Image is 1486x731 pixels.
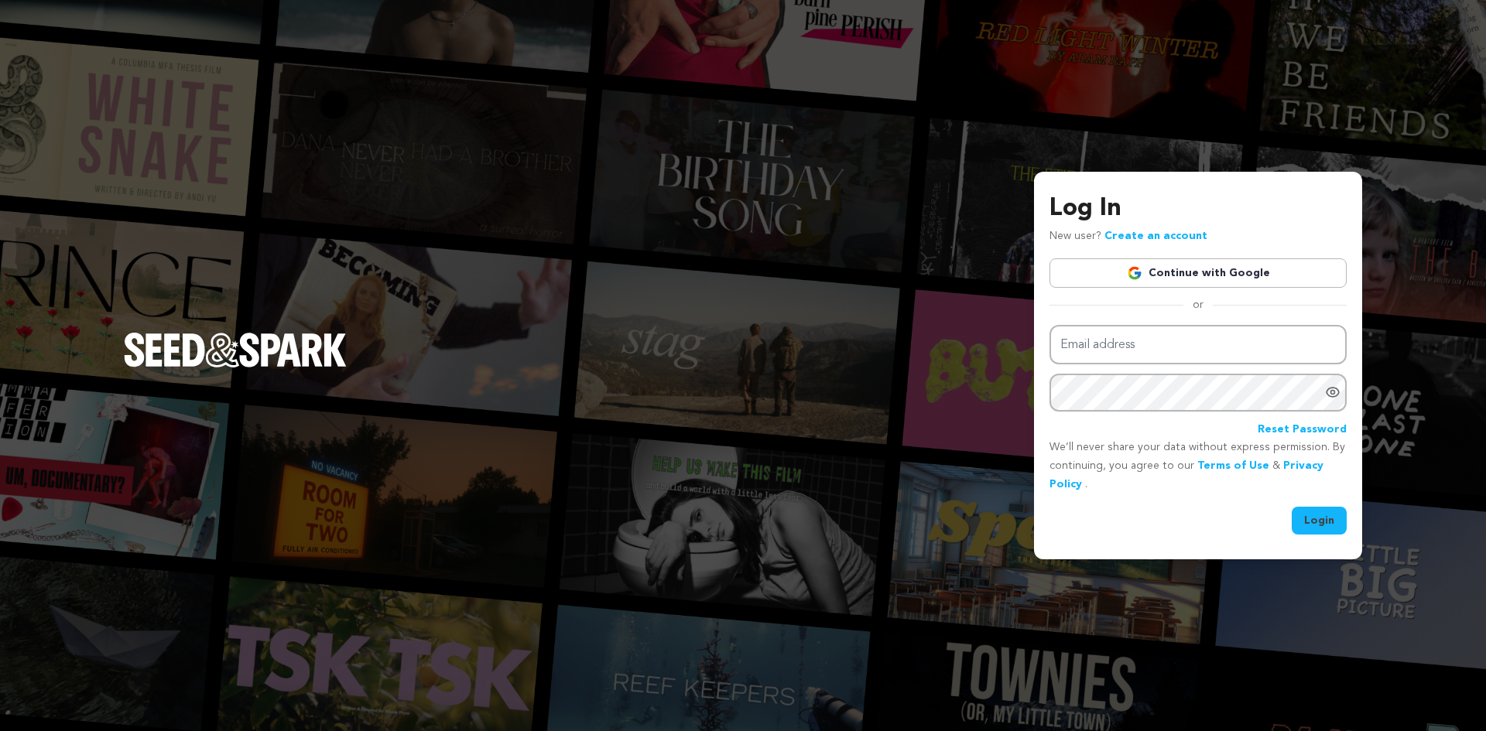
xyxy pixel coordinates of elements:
[1127,265,1142,281] img: Google logo
[1197,460,1269,471] a: Terms of Use
[1258,421,1347,439] a: Reset Password
[1325,384,1340,400] a: Show password as plain text. Warning: this will display your password on the screen.
[1049,439,1347,494] p: We’ll never share your data without express permission. By continuing, you agree to our & .
[124,333,347,367] img: Seed&Spark Logo
[1049,227,1207,246] p: New user?
[1049,190,1347,227] h3: Log In
[1049,460,1323,490] a: Privacy Policy
[1049,258,1347,288] a: Continue with Google
[1104,231,1207,241] a: Create an account
[1292,507,1347,535] button: Login
[1049,325,1347,364] input: Email address
[1183,297,1213,313] span: or
[124,333,347,398] a: Seed&Spark Homepage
